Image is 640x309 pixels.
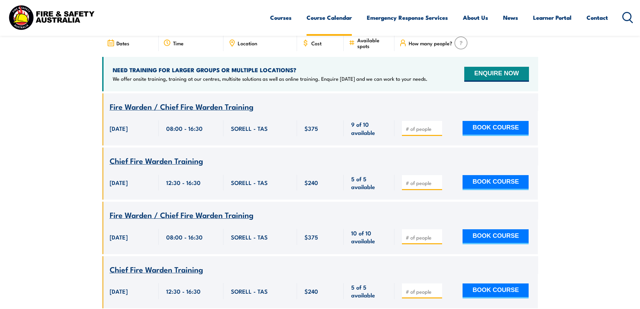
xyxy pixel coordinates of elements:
[311,40,322,46] span: Cost
[409,40,452,46] span: How many people?
[533,9,572,27] a: Learner Portal
[166,179,201,186] span: 12:30 - 16:30
[305,179,318,186] span: $240
[231,233,268,241] span: SORELL - TAS
[587,9,608,27] a: Contact
[110,287,128,295] span: [DATE]
[110,211,253,219] a: Fire Warden / Chief Fire Warden Training
[231,287,268,295] span: SORELL - TAS
[113,66,427,74] h4: NEED TRAINING FOR LARGER GROUPS OR MULTIPLE LOCATIONS?
[351,120,387,136] span: 9 of 10 available
[503,9,518,27] a: News
[110,263,203,275] span: Chief Fire Warden Training
[270,9,292,27] a: Courses
[110,209,253,220] span: Fire Warden / Chief Fire Warden Training
[406,180,440,186] input: # of people
[238,40,257,46] span: Location
[464,67,529,82] button: ENQUIRE NOW
[357,37,390,49] span: Available spots
[351,229,387,245] span: 10 of 10 available
[110,233,128,241] span: [DATE]
[351,175,387,191] span: 5 of 5 available
[113,75,427,82] p: We offer onsite training, training at our centres, multisite solutions as well as online training...
[110,103,253,111] a: Fire Warden / Chief Fire Warden Training
[166,233,203,241] span: 08:00 - 16:30
[305,233,318,241] span: $375
[116,40,129,46] span: Dates
[110,179,128,186] span: [DATE]
[351,283,387,299] span: 5 of 5 available
[166,287,201,295] span: 12:30 - 16:30
[367,9,448,27] a: Emergency Response Services
[307,9,352,27] a: Course Calendar
[406,125,440,132] input: # of people
[463,121,529,136] button: BOOK COURSE
[110,101,253,112] span: Fire Warden / Chief Fire Warden Training
[305,287,318,295] span: $240
[166,124,203,132] span: 08:00 - 16:30
[305,124,318,132] span: $375
[231,124,268,132] span: SORELL - TAS
[463,9,488,27] a: About Us
[110,265,203,274] a: Chief Fire Warden Training
[173,40,184,46] span: Time
[110,124,128,132] span: [DATE]
[463,283,529,298] button: BOOK COURSE
[110,155,203,166] span: Chief Fire Warden Training
[110,157,203,165] a: Chief Fire Warden Training
[406,288,440,295] input: # of people
[231,179,268,186] span: SORELL - TAS
[463,175,529,190] button: BOOK COURSE
[406,234,440,241] input: # of people
[463,229,529,244] button: BOOK COURSE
